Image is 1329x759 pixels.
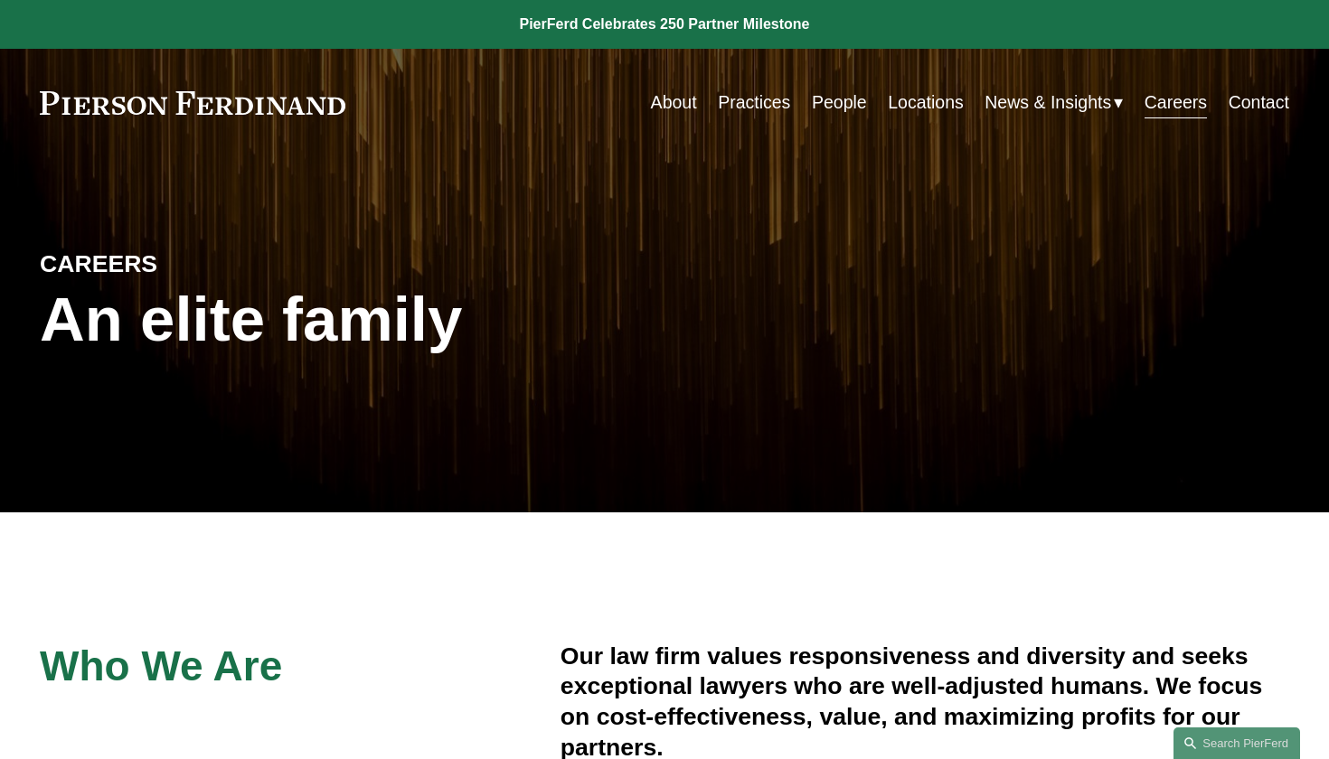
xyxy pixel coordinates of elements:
[1229,85,1289,120] a: Contact
[888,85,964,120] a: Locations
[985,85,1123,120] a: folder dropdown
[40,285,664,356] h1: An elite family
[718,85,790,120] a: Practices
[40,249,352,280] h4: CAREERS
[651,85,697,120] a: About
[812,85,867,120] a: People
[1145,85,1207,120] a: Careers
[1173,727,1300,759] a: Search this site
[40,642,282,689] span: Who We Are
[985,87,1111,118] span: News & Insights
